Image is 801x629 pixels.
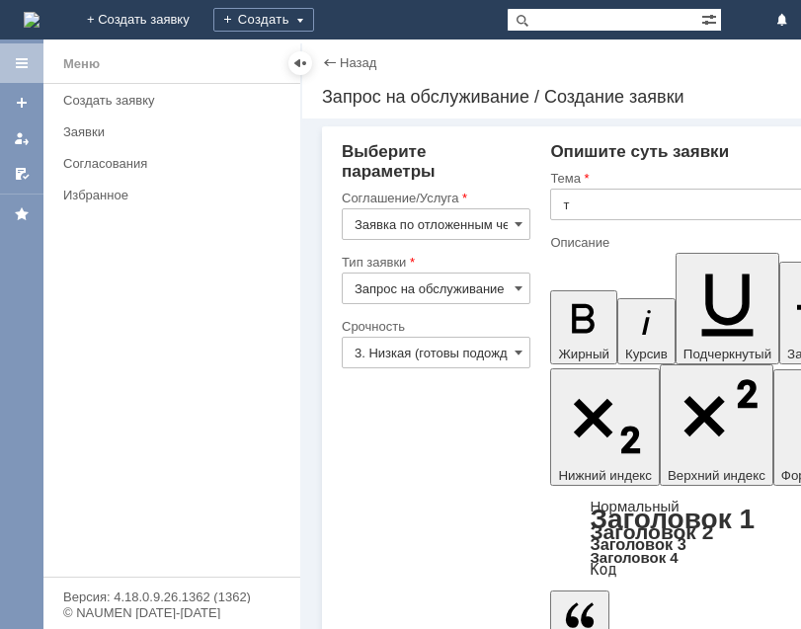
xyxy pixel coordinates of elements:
span: Выберите параметры [342,142,436,181]
a: Нормальный [590,498,679,514]
div: Создать заявку [63,93,288,108]
div: Меню [63,52,100,76]
a: Код [590,561,616,579]
a: Перейти на домашнюю страницу [24,12,40,28]
a: Назад [340,55,376,70]
span: Подчеркнутый [683,347,771,361]
span: Жирный [558,347,609,361]
a: Мои согласования [6,158,38,190]
a: Согласования [55,148,296,179]
div: Тип заявки [342,256,526,269]
a: Заголовок 2 [590,520,713,543]
button: Жирный [550,290,617,365]
div: Создать [213,8,314,32]
button: Курсив [617,298,676,364]
a: Создать заявку [55,85,296,116]
span: Опишите суть заявки [550,142,729,161]
span: Верхний индекс [668,468,765,483]
a: Заголовок 1 [590,504,755,534]
div: Скрыть меню [288,51,312,75]
img: logo [24,12,40,28]
span: Расширенный поиск [701,9,721,28]
div: Избранное [63,188,267,202]
a: Создать заявку [6,87,38,118]
a: Заявки [55,117,296,147]
span: Курсив [625,347,668,361]
div: Соглашение/Услуга [342,192,526,204]
div: Срочность [342,320,526,333]
a: Мои заявки [6,122,38,154]
a: Заголовок 4 [590,549,678,566]
div: Согласования [63,156,288,171]
button: Подчеркнутый [676,253,779,364]
div: Версия: 4.18.0.9.26.1362 (1362) [63,590,280,603]
span: Нижний индекс [558,468,652,483]
div: Заявки [63,124,288,139]
button: Нижний индекс [550,368,660,486]
div: © NAUMEN [DATE]-[DATE] [63,606,280,619]
a: Заголовок 3 [590,535,685,553]
button: Верхний индекс [660,364,773,486]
